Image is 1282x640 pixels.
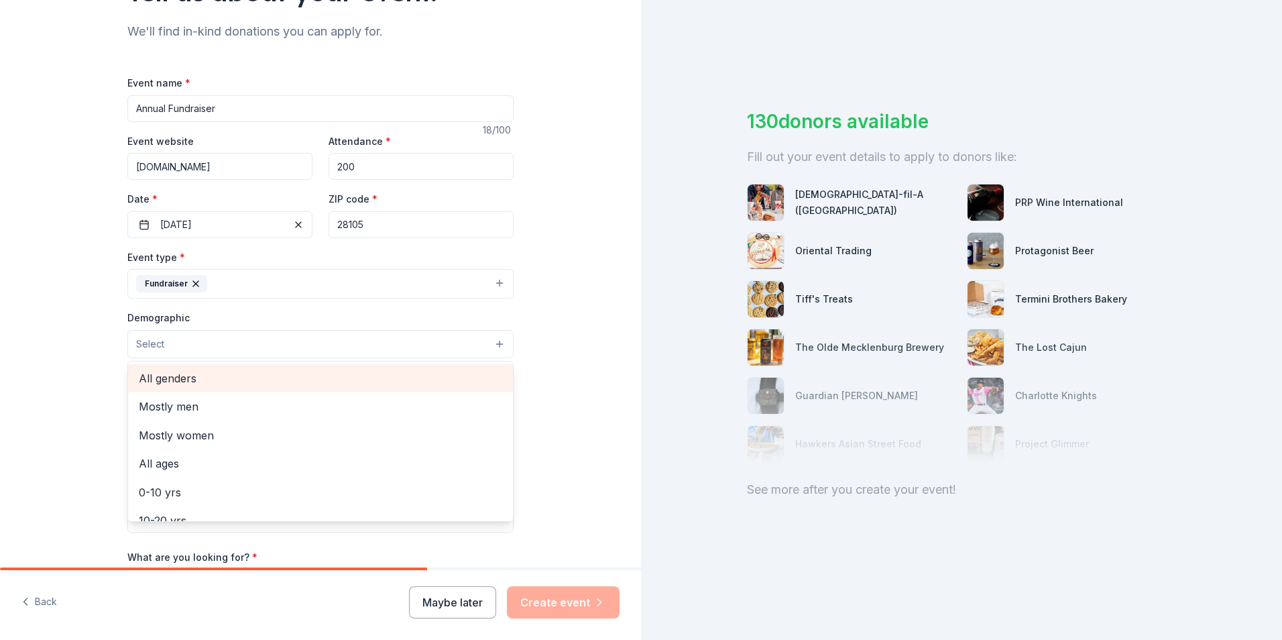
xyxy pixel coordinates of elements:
span: 10-20 yrs [139,512,502,529]
span: 0-10 yrs [139,484,502,501]
button: Select [127,330,514,358]
span: All genders [139,370,502,387]
span: Mostly women [139,427,502,444]
div: Select [127,361,514,522]
span: Mostly men [139,398,502,415]
span: Select [136,336,164,352]
span: All ages [139,455,502,472]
